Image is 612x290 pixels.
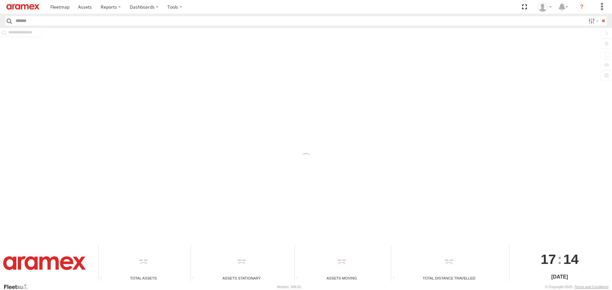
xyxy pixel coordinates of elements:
div: Total distance travelled by all assets within specified date range and applied filters [391,276,401,281]
div: Total number of assets current stationary. [191,276,200,281]
span: 17 [541,245,556,273]
a: Visit our Website [4,284,33,290]
div: Total Assets [98,275,188,281]
span: 14 [563,245,579,273]
img: Aramex [3,256,86,270]
div: Riyazulla Jameerullah [535,2,554,12]
div: Assets Moving [295,275,388,281]
div: [DATE] [510,273,610,281]
div: Version: 308.01 [277,285,301,289]
div: Total number of Enabled Assets [98,276,108,281]
img: aramex-logo.svg [6,4,40,10]
div: Assets Stationary [191,275,292,281]
div: : [510,245,610,273]
div: Total number of assets current in transit. [295,276,304,281]
a: Terms and Conditions [575,285,608,289]
div: Total Distance Travelled [391,275,507,281]
label: Search Filter Options [586,16,600,25]
i: ? [577,2,587,12]
div: © Copyright 2025 - [545,285,608,289]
